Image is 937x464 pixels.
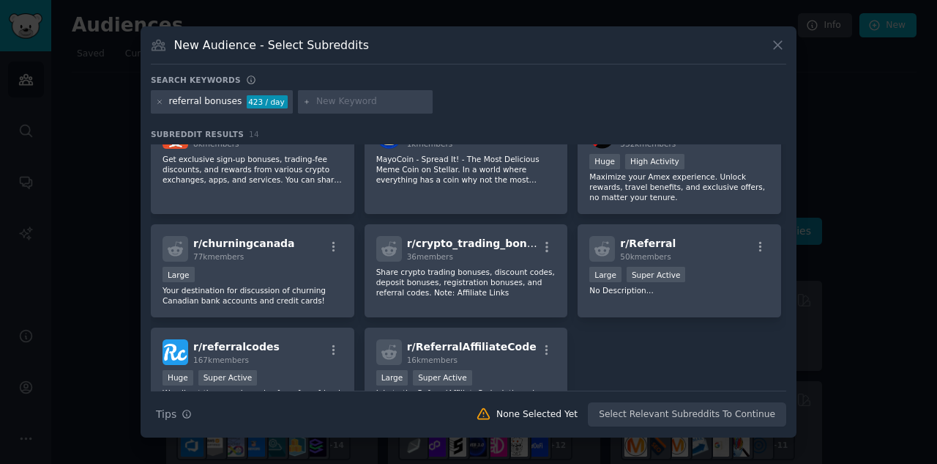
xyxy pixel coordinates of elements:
[376,370,408,386] div: Large
[193,139,239,148] span: 8k members
[407,356,458,364] span: 16k members
[163,285,343,306] p: Your destination for discussion of churning Canadian bank accounts and credit cards!
[193,237,295,249] span: r/ churningcanada
[413,370,472,386] div: Super Active
[589,267,621,282] div: Large
[249,130,259,139] span: 14
[407,139,453,148] span: 1k members
[620,139,676,148] span: 532k members
[589,172,769,202] p: Maximize your Amex experience. Unlock rewards, travel benefits, and exclusive offers, no matter y...
[163,154,343,185] p: Get exclusive sign-up bonuses, trading-fee discounts, and rewards from various crypto exchanges, ...
[151,75,241,85] h3: Search keywords
[627,267,686,282] div: Super Active
[620,237,676,249] span: r/ Referral
[589,285,769,295] p: No Description...
[156,407,176,422] span: Tips
[620,252,671,261] span: 50k members
[193,356,249,364] span: 167k members
[174,37,369,53] h3: New Audience - Select Subreddits
[151,129,244,139] span: Subreddit Results
[589,154,620,169] div: Huge
[625,154,684,169] div: High Activity
[407,237,540,249] span: r/ crypto_trading_bonus
[316,95,428,108] input: New Keyword
[163,388,343,419] p: We all get those pesky codes for refer a friend programs but what happens for those of us who hav...
[163,267,195,282] div: Large
[247,95,288,108] div: 423 / day
[376,388,556,408] p: Join to the ReferralAffiliateCode, let's make a big and friendly community!
[198,370,258,386] div: Super Active
[376,154,556,185] p: MayoCoin - Spread It! - The Most Delicious Meme Coin on Stellar. In a world where everything has ...
[407,252,453,261] span: 36 members
[169,95,242,108] div: referral bonuses
[163,370,193,386] div: Huge
[407,341,537,353] span: r/ ReferralAffiliateCode
[496,408,578,421] div: None Selected Yet
[193,252,244,261] span: 77k members
[193,341,280,353] span: r/ referralcodes
[163,339,188,365] img: referralcodes
[151,402,197,427] button: Tips
[376,267,556,298] p: Share crypto trading bonuses, discount codes, deposit bonuses, registration bonuses, and referral...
